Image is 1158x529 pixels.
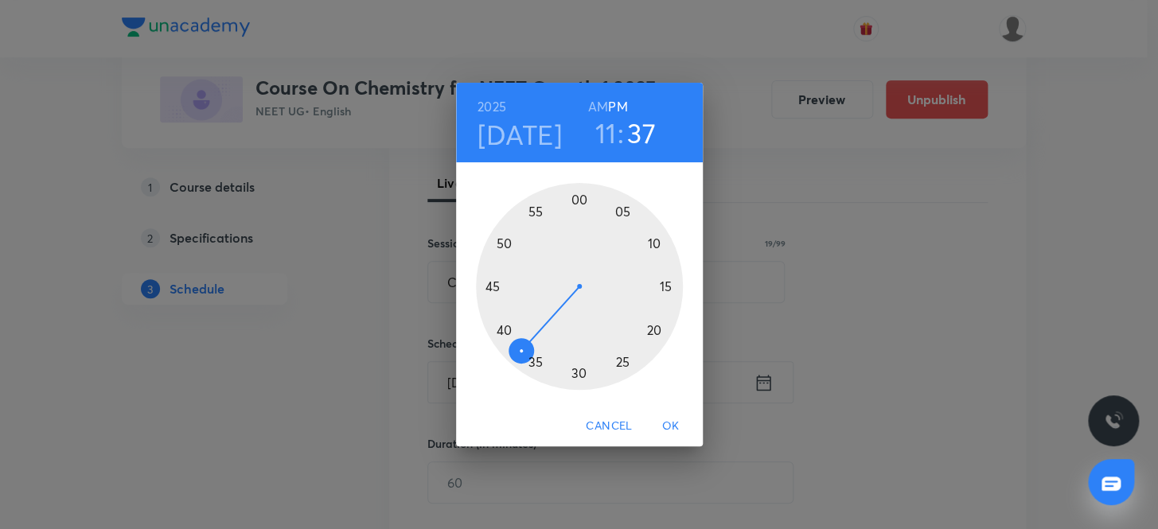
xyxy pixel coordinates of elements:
button: Cancel [579,411,638,441]
button: 11 [595,116,616,150]
button: [DATE] [478,118,562,151]
button: AM [588,95,608,118]
button: OK [645,411,696,441]
button: 2025 [478,95,506,118]
span: OK [652,416,690,436]
button: 37 [627,116,656,150]
h3: : [618,116,624,150]
button: PM [608,95,627,118]
span: Cancel [586,416,632,436]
